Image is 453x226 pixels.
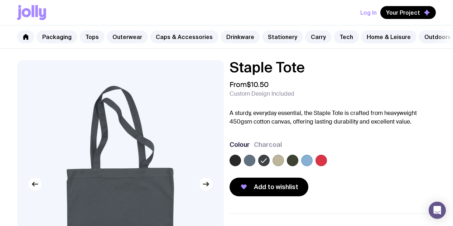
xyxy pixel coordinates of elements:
[230,60,436,74] h1: Staple Tote
[361,30,416,43] a: Home & Leisure
[334,30,359,43] a: Tech
[79,30,105,43] a: Tops
[380,6,436,19] button: Your Project
[254,183,298,191] span: Add to wishlist
[221,30,260,43] a: Drinkware
[247,80,269,89] span: $10.50
[230,80,269,89] span: From
[230,109,436,126] p: A sturdy, everyday essential, the Staple Tote is crafted from heavyweight 450gsm cotton canvas, o...
[230,178,308,196] button: Add to wishlist
[254,140,282,149] span: Charcoal
[305,30,332,43] a: Carry
[37,30,77,43] a: Packaging
[429,202,446,219] div: Open Intercom Messenger
[230,140,250,149] h3: Colour
[386,9,420,16] span: Your Project
[107,30,148,43] a: Outerwear
[230,90,294,97] span: Custom Design Included
[150,30,218,43] a: Caps & Accessories
[262,30,303,43] a: Stationery
[360,6,377,19] button: Log In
